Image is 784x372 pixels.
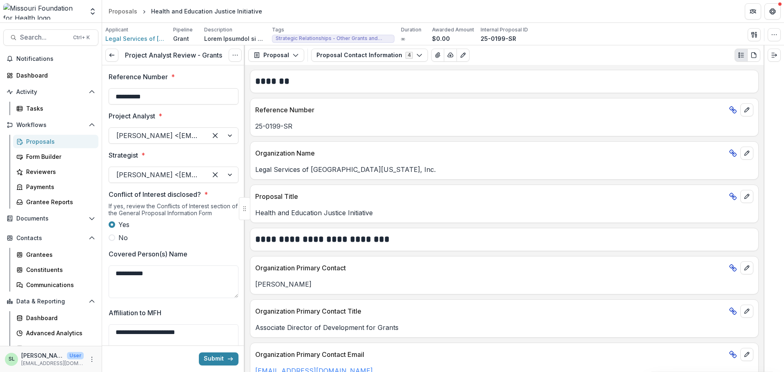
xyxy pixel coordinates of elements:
[740,103,753,116] button: edit
[432,26,474,33] p: Awarded Amount
[105,5,265,17] nav: breadcrumb
[255,165,753,174] p: Legal Services of [GEOGRAPHIC_DATA][US_STATE], Inc.
[13,150,98,163] a: Form Builder
[255,279,753,289] p: [PERSON_NAME]
[481,34,516,43] p: 25-0199-SR
[105,26,128,33] p: Applicant
[71,33,91,42] div: Ctrl + K
[16,122,85,129] span: Workflows
[3,212,98,225] button: Open Documents
[255,323,753,332] p: Associate Director of Development for Grants
[13,180,98,194] a: Payments
[432,34,450,43] p: $0.00
[26,344,92,352] div: Data Report
[13,248,98,261] a: Grantees
[3,52,98,65] button: Notifications
[26,137,92,146] div: Proposals
[248,49,304,62] button: Proposal
[3,85,98,98] button: Open Activity
[735,49,748,62] button: Plaintext view
[16,235,85,242] span: Contacts
[401,34,405,43] p: ∞
[109,203,238,220] div: If yes, review the Conflicts of Interest section of the General Proposal Information Form
[199,352,238,365] button: Submit
[3,3,84,20] img: Missouri Foundation for Health logo
[272,26,284,33] p: Tags
[255,208,753,218] p: Health and Education Justice Initiative
[26,281,92,289] div: Communications
[87,3,98,20] button: Open entity switcher
[118,233,128,243] span: No
[255,105,726,115] p: Reference Number
[13,326,98,340] a: Advanced Analytics
[745,3,761,20] button: Partners
[255,121,753,131] p: 25-0199-SR
[13,311,98,325] a: Dashboard
[109,189,201,199] p: Conflict of Interest disclosed?
[255,148,726,158] p: Organization Name
[3,118,98,131] button: Open Workflows
[173,26,193,33] p: Pipeline
[255,192,726,201] p: Proposal Title
[16,89,85,96] span: Activity
[109,150,138,160] p: Strategist
[16,215,85,222] span: Documents
[204,34,265,43] p: Lorem Ipsumdol si Ametcon Adipisci'e Seddoe tem Incididun Utlabor Etdolorema (ALIQ) enim ad minim...
[16,298,85,305] span: Data & Reporting
[21,360,84,367] p: [EMAIL_ADDRESS][DOMAIN_NAME]
[9,356,15,362] div: Sada Lindsey
[173,34,189,43] p: Grant
[13,341,98,355] a: Data Report
[20,33,68,41] span: Search...
[13,102,98,115] a: Tasks
[109,111,155,121] p: Project Analyst
[105,5,140,17] a: Proposals
[13,135,98,148] a: Proposals
[21,351,64,360] p: [PERSON_NAME]
[255,306,726,316] p: Organization Primary Contact Title
[26,104,92,113] div: Tasks
[109,7,137,16] div: Proposals
[431,49,444,62] button: View Attached Files
[204,26,232,33] p: Description
[3,232,98,245] button: Open Contacts
[740,348,753,361] button: edit
[13,263,98,276] a: Constituents
[26,183,92,191] div: Payments
[401,26,421,33] p: Duration
[26,198,92,206] div: Grantee Reports
[16,71,92,80] div: Dashboard
[26,329,92,337] div: Advanced Analytics
[255,350,726,359] p: Organization Primary Contact Email
[26,314,92,322] div: Dashboard
[26,250,92,259] div: Grantees
[747,49,760,62] button: PDF view
[105,34,167,43] a: Legal Services of [GEOGRAPHIC_DATA][US_STATE], Inc.
[740,261,753,274] button: edit
[87,354,97,364] button: More
[3,29,98,46] button: Search...
[13,165,98,178] a: Reviewers
[151,7,262,16] div: Health and Education Justice Initiative
[3,295,98,308] button: Open Data & Reporting
[740,147,753,160] button: edit
[311,49,428,62] button: Proposal Contact Information4
[26,167,92,176] div: Reviewers
[209,129,222,142] div: Clear selected options
[740,305,753,318] button: edit
[276,36,391,41] span: Strategic Relationships - Other Grants and Contracts
[768,49,781,62] button: Expand right
[229,49,242,62] button: Options
[764,3,781,20] button: Get Help
[118,220,129,229] span: Yes
[740,190,753,203] button: edit
[67,352,84,359] p: User
[26,265,92,274] div: Constituents
[481,26,528,33] p: Internal Proposal ID
[125,51,222,59] h3: Project Analyst Review - Grants
[13,195,98,209] a: Grantee Reports
[457,49,470,62] button: Edit as form
[13,278,98,292] a: Communications
[255,263,726,273] p: Organization Primary Contact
